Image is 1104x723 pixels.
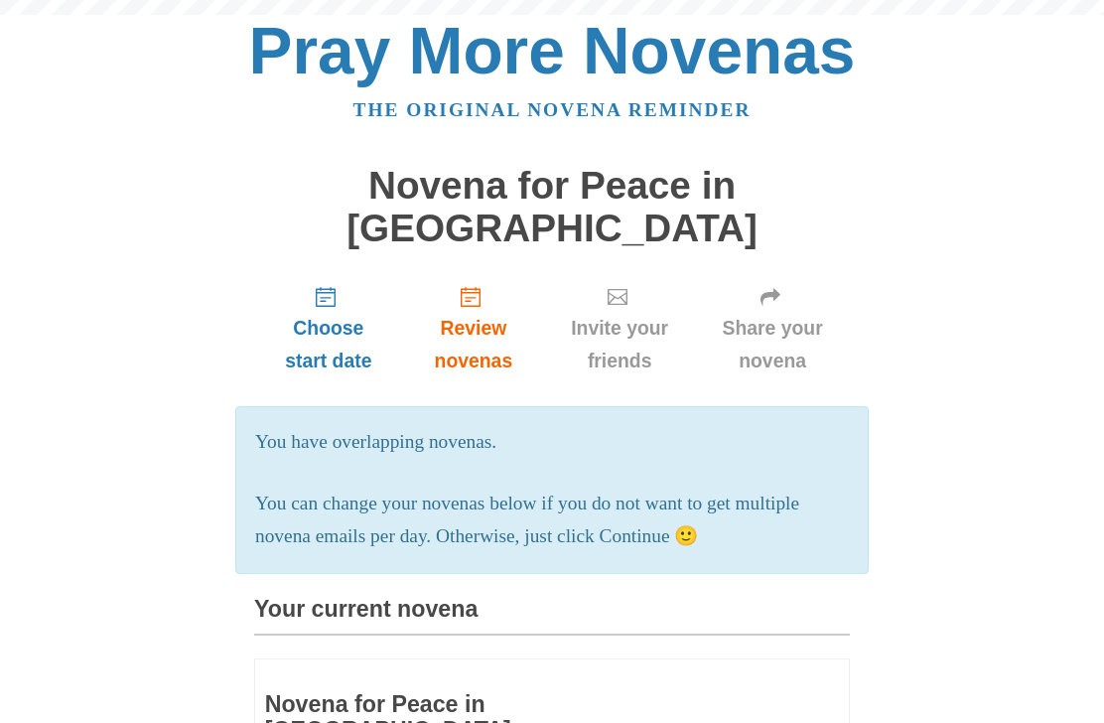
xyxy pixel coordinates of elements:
a: Choose start date [254,269,403,387]
a: Pray More Novenas [249,14,856,87]
span: Review novenas [423,312,524,377]
a: Share your novena [695,269,850,387]
h1: Novena for Peace in [GEOGRAPHIC_DATA] [254,165,850,249]
a: The original novena reminder [353,99,752,120]
h3: Your current novena [254,597,850,636]
p: You can change your novenas below if you do not want to get multiple novena emails per day. Other... [255,488,849,553]
span: Choose start date [274,312,383,377]
span: Invite your friends [564,312,675,377]
a: Invite your friends [544,269,695,387]
span: Share your novena [715,312,830,377]
p: You have overlapping novenas. [255,426,849,459]
a: Review novenas [403,269,544,387]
